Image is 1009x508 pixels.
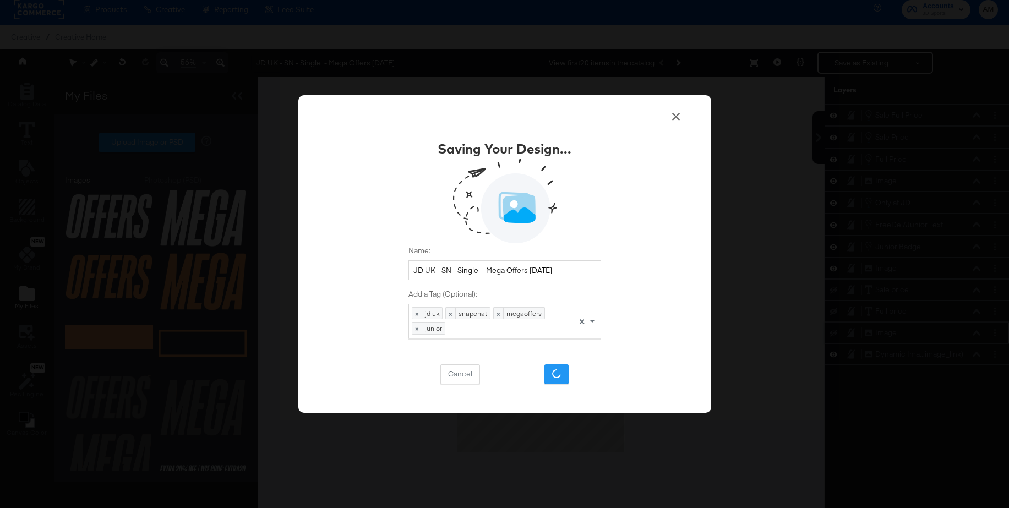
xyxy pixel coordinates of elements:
[579,315,585,325] span: ×
[438,139,571,158] div: Saving Your Design...
[408,289,601,299] label: Add a Tag (Optional):
[412,308,422,319] span: ×
[440,364,480,384] button: Cancel
[504,308,544,319] span: megaoffers
[494,308,504,319] span: ×
[408,245,601,256] label: Name:
[412,323,422,334] span: ×
[577,304,587,338] span: Clear all
[456,308,490,319] span: snapchat
[422,308,442,319] span: jd uk
[422,323,445,334] span: junior
[446,308,456,319] span: ×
